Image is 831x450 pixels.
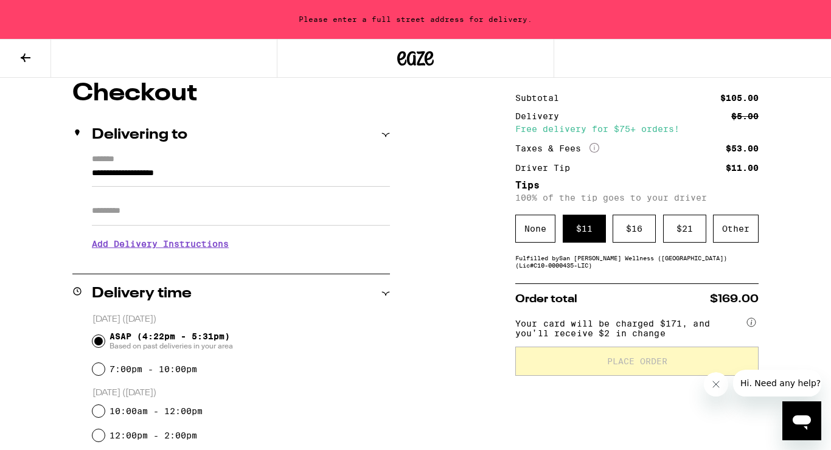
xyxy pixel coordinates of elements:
[663,215,706,243] div: $ 21
[515,143,599,154] div: Taxes & Fees
[92,128,187,142] h2: Delivering to
[92,387,390,399] p: [DATE] ([DATE])
[72,81,390,106] h1: Checkout
[110,364,197,374] label: 7:00pm - 10:00pm
[110,331,233,351] span: ASAP (4:22pm - 5:31pm)
[563,215,606,243] div: $ 11
[713,215,759,243] div: Other
[515,94,568,102] div: Subtotal
[704,372,728,396] iframe: Close message
[515,215,555,243] div: None
[92,258,390,268] p: We'll contact you at [PHONE_NUMBER] when we arrive
[92,286,192,301] h2: Delivery time
[607,357,667,365] span: Place Order
[515,347,759,376] button: Place Order
[710,294,759,305] span: $169.00
[726,164,759,172] div: $11.00
[515,254,759,269] div: Fulfilled by San [PERSON_NAME] Wellness ([GEOGRAPHIC_DATA]) (Lic# C10-0000435-LIC )
[731,112,759,120] div: $5.00
[515,164,579,172] div: Driver Tip
[733,370,821,396] iframe: Message from company
[110,341,233,351] span: Based on past deliveries in your area
[92,230,390,258] h3: Add Delivery Instructions
[515,125,759,133] div: Free delivery for $75+ orders!
[613,215,656,243] div: $ 16
[515,112,568,120] div: Delivery
[515,294,577,305] span: Order total
[515,181,759,190] h5: Tips
[515,193,759,202] p: 100% of the tip goes to your driver
[726,144,759,153] div: $53.00
[515,314,744,338] span: Your card will be charged $171, and you’ll receive $2 in change
[720,94,759,102] div: $105.00
[782,401,821,440] iframe: Button to launch messaging window
[92,314,390,325] p: [DATE] ([DATE])
[110,406,203,416] label: 10:00am - 12:00pm
[110,431,197,440] label: 12:00pm - 2:00pm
